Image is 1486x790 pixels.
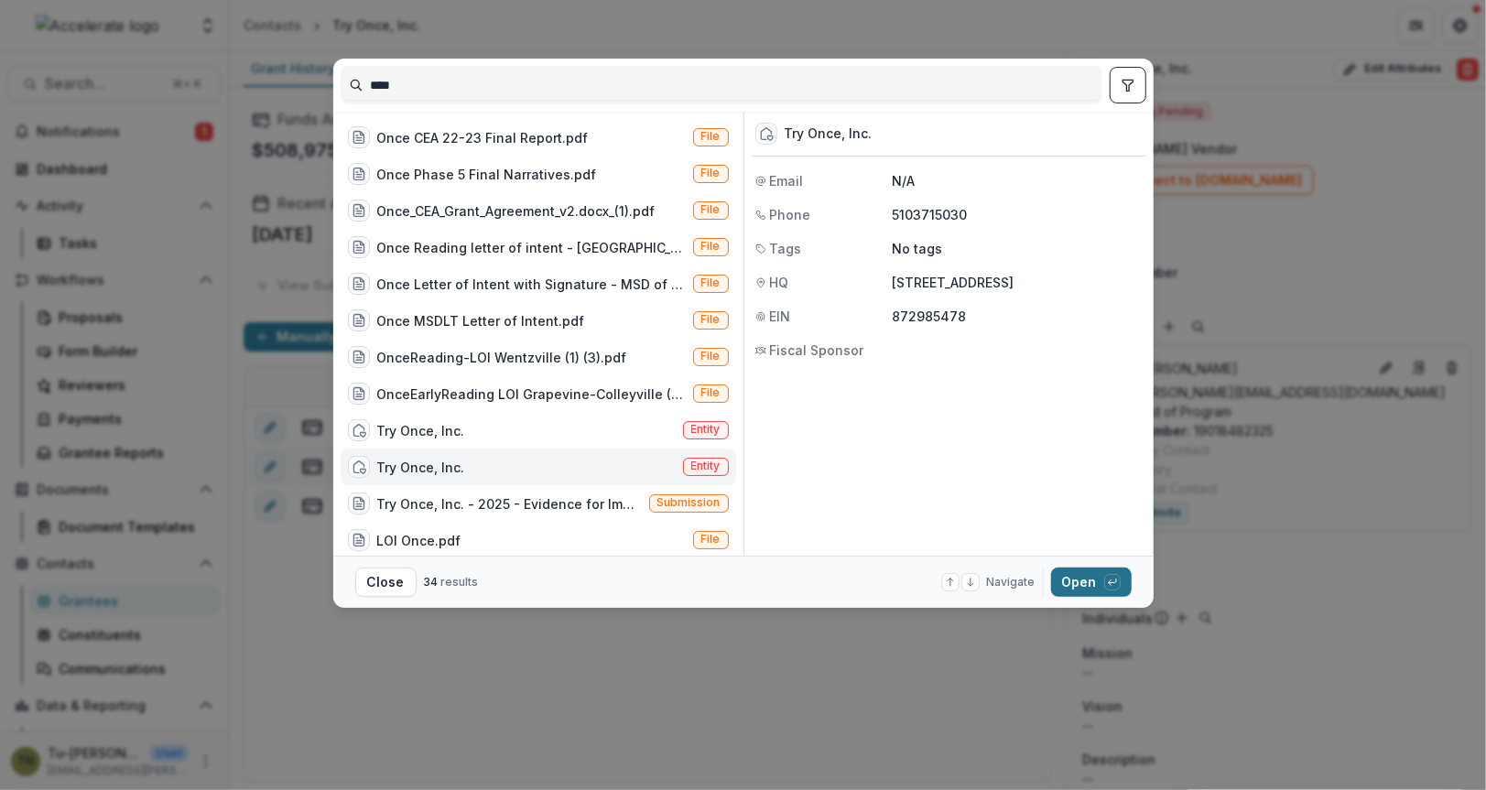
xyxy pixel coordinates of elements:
[701,130,721,143] span: File
[691,460,721,472] span: Entity
[893,273,1143,292] p: [STREET_ADDRESS]
[770,171,804,190] span: Email
[377,384,686,404] div: OnceEarlyReading LOI Grapevine-Colleyville (1).pdf
[770,341,864,360] span: Fiscal Sponsor
[701,167,721,179] span: File
[377,311,585,330] div: Once MSDLT Letter of Intent.pdf
[701,533,721,546] span: File
[893,205,1143,224] p: 5103715030
[770,307,791,326] span: EIN
[893,239,943,258] p: No tags
[701,313,721,326] span: File
[377,165,597,184] div: Once Phase 5 Final Narratives.pdf
[785,126,873,142] div: Try Once, Inc.
[377,238,686,257] div: Once Reading letter of intent - [GEOGRAPHIC_DATA]pdf
[701,240,721,253] span: File
[377,531,461,550] div: LOI Once.pdf
[377,348,627,367] div: OnceReading-LOI Wentzville (1) (3).pdf
[770,239,802,258] span: Tags
[377,421,465,440] div: Try Once, Inc.
[701,350,721,363] span: File
[657,496,721,509] span: Submission
[893,171,1143,190] p: N/A
[377,128,589,147] div: Once CEA 22-23 Final Report.pdf
[377,458,465,477] div: Try Once, Inc.
[987,574,1036,590] span: Navigate
[377,494,642,514] div: Try Once, Inc. - 2025 - Evidence for Impact Letter of Interest Form
[377,201,656,221] div: Once_CEA_Grant_Agreement_v2.docx_(1).pdf
[424,575,439,589] span: 34
[355,568,417,597] button: Close
[770,273,789,292] span: HQ
[1110,67,1146,103] button: toggle filters
[441,575,479,589] span: results
[893,307,1143,326] p: 872985478
[701,276,721,289] span: File
[770,205,811,224] span: Phone
[701,386,721,399] span: File
[1051,568,1132,597] button: Open
[691,423,721,436] span: Entity
[701,203,721,216] span: File
[377,275,686,294] div: Once Letter of Intent with Signature - MSD of [PERSON_NAME].pdf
